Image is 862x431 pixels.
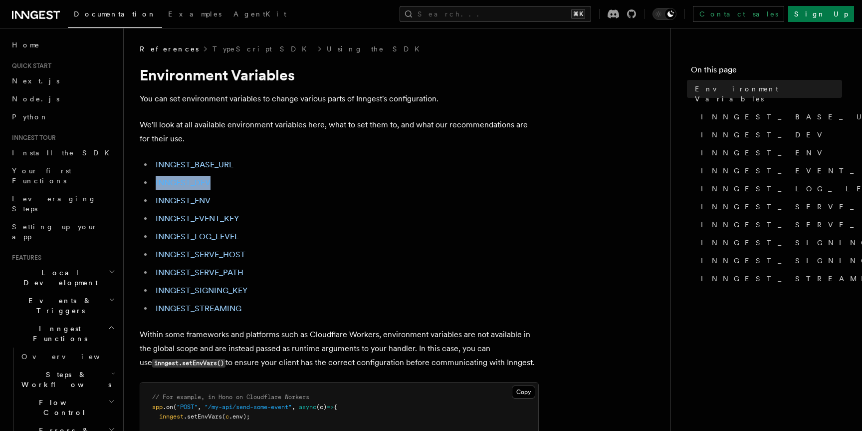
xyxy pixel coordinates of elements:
[225,413,229,420] span: c
[12,40,40,50] span: Home
[229,413,250,420] span: .env);
[8,296,109,316] span: Events & Triggers
[17,394,117,422] button: Flow Control
[140,92,539,106] p: You can set environment variables to change various parts of Inngest's configuration.
[21,353,124,361] span: Overview
[12,223,98,241] span: Setting up your app
[173,404,177,411] span: (
[8,190,117,218] a: Leveraging Steps
[159,413,184,420] span: inngest
[198,404,201,411] span: ,
[695,84,842,104] span: Environment Variables
[8,36,117,54] a: Home
[162,3,227,27] a: Examples
[12,195,96,213] span: Leveraging Steps
[327,404,334,411] span: =>
[697,234,842,252] a: INNGEST_SIGNING_KEY
[17,348,117,366] a: Overview
[8,268,109,288] span: Local Development
[788,6,854,22] a: Sign Up
[140,118,539,146] p: We'll look at all available environment variables here, what to set them to, and what our recomme...
[12,167,71,185] span: Your first Functions
[156,286,247,295] a: INNGEST_SIGNING_KEY
[140,66,539,84] h1: Environment Variables
[163,404,173,411] span: .on
[233,10,286,18] span: AgentKit
[213,44,313,54] a: TypeScript SDK
[156,214,239,223] a: INNGEST_EVENT_KEY
[327,44,426,54] a: Using the SDK
[691,64,842,80] h4: On this page
[697,216,842,234] a: INNGEST_SERVE_PATH
[227,3,292,27] a: AgentKit
[697,270,842,288] a: INNGEST_STREAMING
[697,198,842,216] a: INNGEST_SERVE_HOST
[8,324,108,344] span: Inngest Functions
[299,404,316,411] span: async
[17,370,111,390] span: Steps & Workflows
[8,264,117,292] button: Local Development
[8,218,117,246] a: Setting up your app
[156,178,211,187] a: INNGEST_DEV
[697,108,842,126] a: INNGEST_BASE_URL
[156,304,241,313] a: INNGEST_STREAMING
[8,162,117,190] a: Your first Functions
[12,77,59,85] span: Next.js
[8,62,51,70] span: Quick start
[8,108,117,126] a: Python
[140,328,539,370] p: Within some frameworks and platforms such as Cloudflare Workers, environment variables are not av...
[68,3,162,28] a: Documentation
[17,398,108,418] span: Flow Control
[701,148,828,158] span: INNGEST_ENV
[152,394,309,401] span: // For example, in Hono on Cloudflare Workers
[8,144,117,162] a: Install the SDK
[156,232,239,241] a: INNGEST_LOG_LEVEL
[156,160,233,169] a: INNGEST_BASE_URL
[156,250,245,259] a: INNGEST_SERVE_HOST
[701,130,828,140] span: INNGEST_DEV
[8,134,56,142] span: Inngest tour
[152,359,225,368] code: inngest.setEnvVars()
[400,6,591,22] button: Search...⌘K
[697,162,842,180] a: INNGEST_EVENT_KEY
[697,126,842,144] a: INNGEST_DEV
[8,292,117,320] button: Events & Triggers
[205,404,292,411] span: "/my-api/send-some-event"
[17,366,117,394] button: Steps & Workflows
[12,95,59,103] span: Node.js
[8,254,41,262] span: Features
[571,9,585,19] kbd: ⌘K
[74,10,156,18] span: Documentation
[8,72,117,90] a: Next.js
[8,320,117,348] button: Inngest Functions
[168,10,221,18] span: Examples
[697,252,842,270] a: INNGEST_SIGNING_KEY_FALLBACK
[12,149,115,157] span: Install the SDK
[334,404,337,411] span: {
[697,144,842,162] a: INNGEST_ENV
[156,196,211,205] a: INNGEST_ENV
[512,386,535,399] button: Copy
[652,8,676,20] button: Toggle dark mode
[222,413,225,420] span: (
[140,44,199,54] span: References
[292,404,295,411] span: ,
[184,413,222,420] span: .setEnvVars
[152,404,163,411] span: app
[316,404,327,411] span: (c)
[693,6,784,22] a: Contact sales
[697,180,842,198] a: INNGEST_LOG_LEVEL
[8,90,117,108] a: Node.js
[156,268,243,277] a: INNGEST_SERVE_PATH
[177,404,198,411] span: "POST"
[691,80,842,108] a: Environment Variables
[12,113,48,121] span: Python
